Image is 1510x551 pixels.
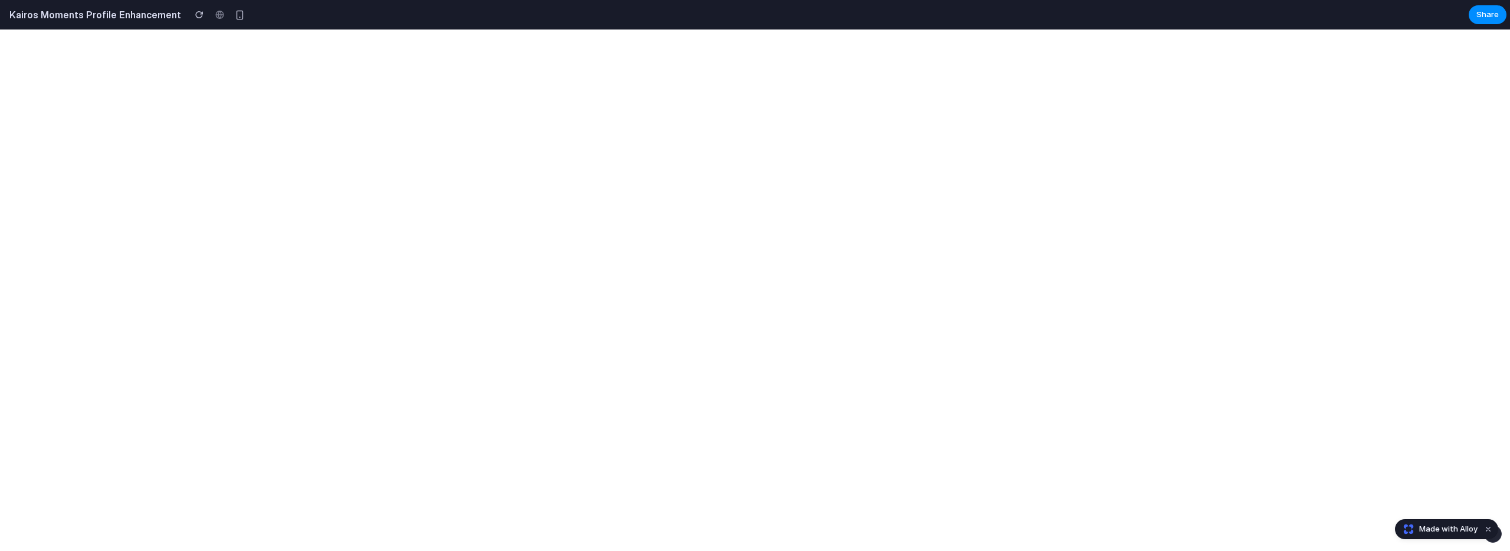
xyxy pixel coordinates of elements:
a: Made with Alloy [1396,523,1479,535]
span: Share [1476,9,1499,21]
button: Dismiss watermark [1481,522,1495,536]
h2: Kairos Moments Profile Enhancement [5,8,181,22]
span: Made with Alloy [1419,523,1478,535]
button: Share [1469,5,1506,24]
